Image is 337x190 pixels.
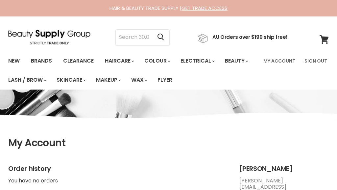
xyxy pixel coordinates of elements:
a: Wax [126,73,151,87]
a: Skincare [52,73,90,87]
a: Makeup [91,73,125,87]
a: Sign Out [301,54,331,68]
a: Flyer [153,73,177,87]
input: Search [116,30,152,45]
a: My Account [259,54,299,68]
a: GET TRADE ACCESS [181,5,228,12]
h1: My Account [8,137,329,149]
button: Search [152,30,169,45]
h2: Order history [8,165,226,173]
a: Clearance [58,54,99,68]
form: Product [115,29,170,45]
a: Brands [26,54,57,68]
p: You have no orders [8,178,226,184]
a: Beauty [220,54,252,68]
a: Lash / Brow [3,73,50,87]
ul: Main menu [3,51,259,90]
a: Electrical [176,54,219,68]
a: New [3,54,25,68]
h2: [PERSON_NAME] [239,165,329,173]
a: Colour [139,54,174,68]
a: Haircare [100,54,138,68]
